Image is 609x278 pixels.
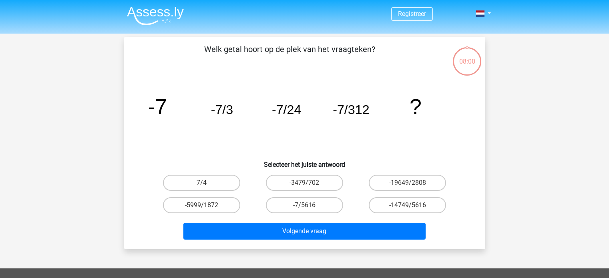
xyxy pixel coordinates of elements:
[369,175,446,191] label: -19649/2808
[398,10,426,18] a: Registreer
[211,102,233,117] tspan: -7/3
[137,43,442,67] p: Welk getal hoort op de plek van het vraagteken?
[163,175,240,191] label: 7/4
[410,94,422,118] tspan: ?
[148,94,167,118] tspan: -7
[333,102,369,117] tspan: -7/312
[266,197,343,213] label: -7/5616
[163,197,240,213] label: -5999/1872
[137,154,472,168] h6: Selecteer het juiste antwoord
[127,6,184,25] img: Assessly
[452,46,482,66] div: 08:00
[266,175,343,191] label: -3479/702
[183,223,426,240] button: Volgende vraag
[271,102,301,117] tspan: -7/24
[369,197,446,213] label: -14749/5616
